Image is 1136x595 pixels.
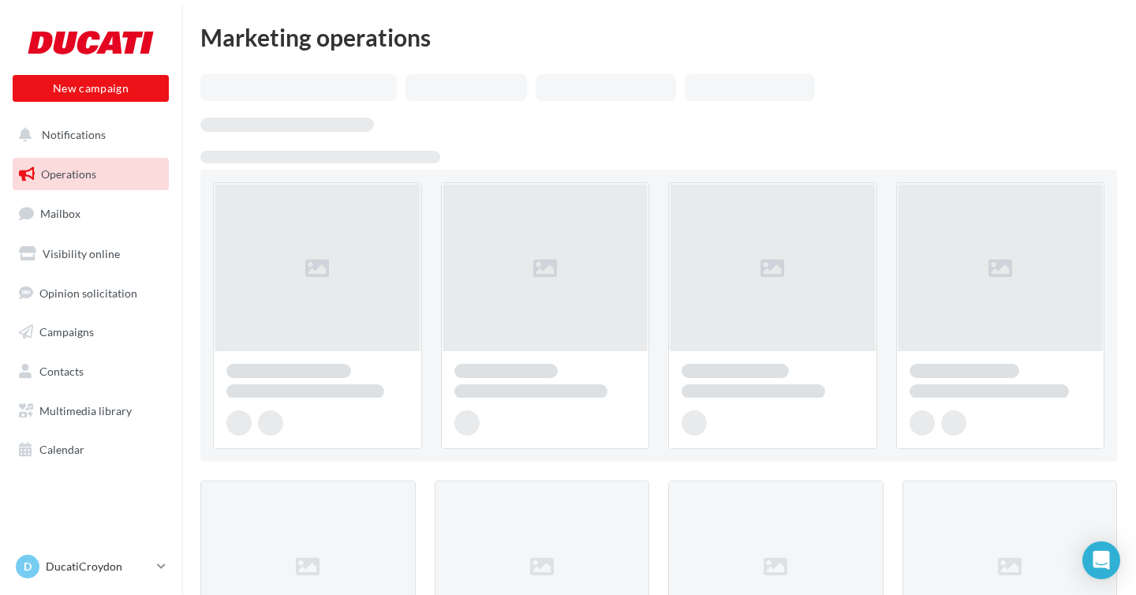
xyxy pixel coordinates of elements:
[39,286,137,299] span: Opinion solicitation
[39,404,132,417] span: Multimedia library
[9,158,172,191] a: Operations
[46,559,151,574] p: DucatiCroydon
[9,433,172,466] a: Calendar
[9,316,172,349] a: Campaigns
[24,559,32,574] span: D
[39,365,84,378] span: Contacts
[9,118,166,152] button: Notifications
[42,128,106,141] span: Notifications
[9,395,172,428] a: Multimedia library
[9,238,172,271] a: Visibility online
[9,277,172,310] a: Opinion solicitation
[39,325,94,339] span: Campaigns
[13,75,169,102] button: New campaign
[43,247,120,260] span: Visibility online
[9,196,172,230] a: Mailbox
[41,167,96,181] span: Operations
[1082,541,1120,579] div: Open Intercom Messenger
[200,25,1117,49] div: Marketing operations
[9,355,172,388] a: Contacts
[39,443,84,456] span: Calendar
[13,552,169,582] a: D DucatiCroydon
[40,207,80,220] span: Mailbox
